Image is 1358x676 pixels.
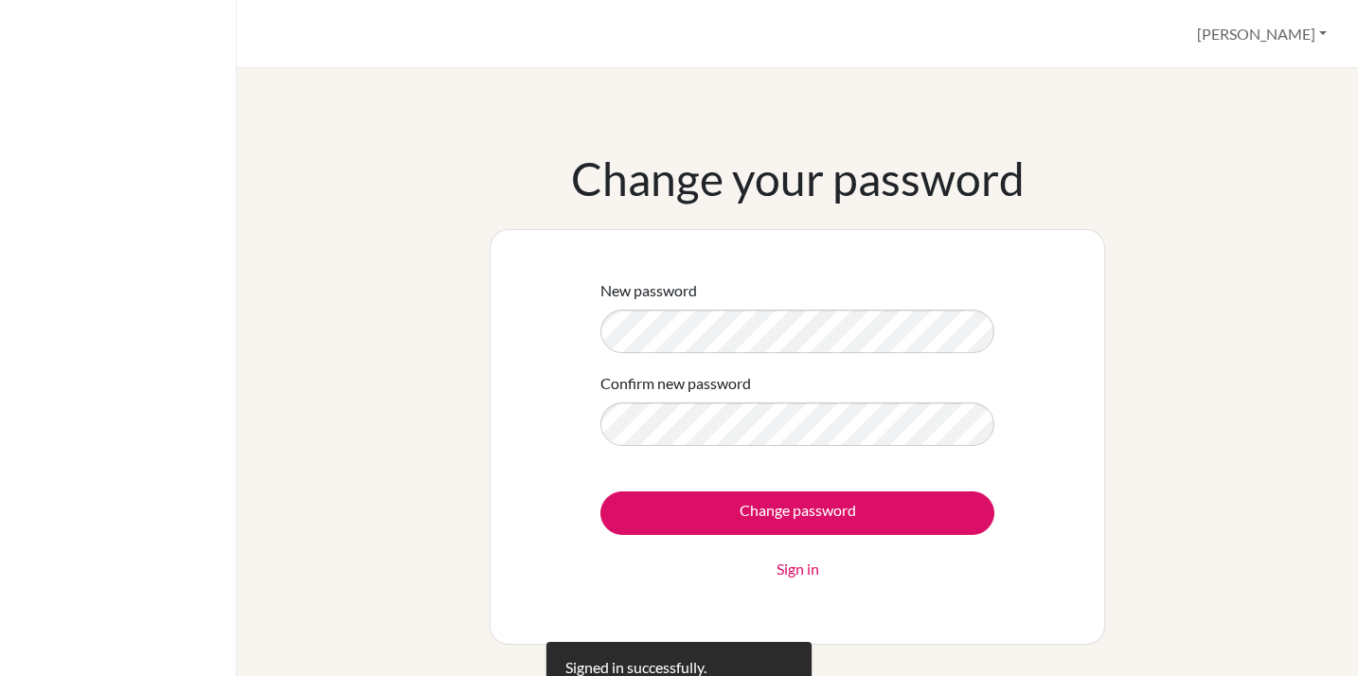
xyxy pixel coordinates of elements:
input: Change password [600,491,994,535]
a: Sign in [777,558,819,580]
label: New password [600,279,697,302]
h1: Change your password [571,151,1025,206]
label: Confirm new password [600,372,751,395]
button: [PERSON_NAME] [1188,16,1335,52]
